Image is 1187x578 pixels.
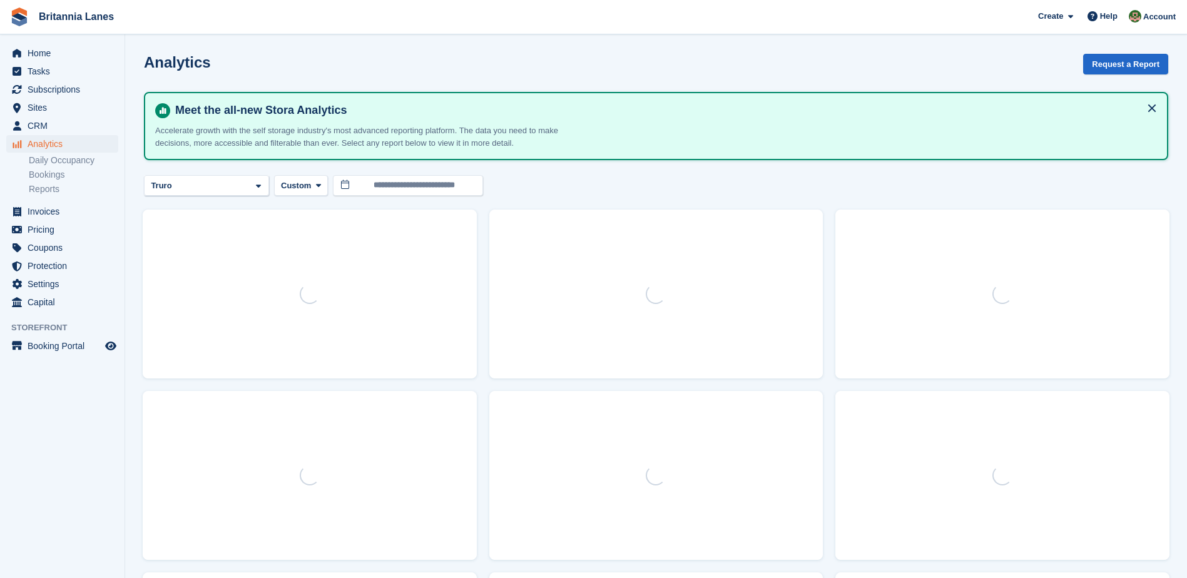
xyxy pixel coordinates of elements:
[155,124,593,149] p: Accelerate growth with the self storage industry's most advanced reporting platform. The data you...
[6,337,118,355] a: menu
[281,180,311,192] span: Custom
[34,6,119,27] a: Britannia Lanes
[28,135,103,153] span: Analytics
[28,99,103,116] span: Sites
[170,103,1157,118] h4: Meet the all-new Stora Analytics
[6,275,118,293] a: menu
[28,239,103,256] span: Coupons
[11,322,125,334] span: Storefront
[28,275,103,293] span: Settings
[6,117,118,134] a: menu
[28,337,103,355] span: Booking Portal
[6,81,118,98] a: menu
[6,63,118,80] a: menu
[29,183,118,195] a: Reports
[10,8,29,26] img: stora-icon-8386f47178a22dfd0bd8f6a31ec36ba5ce8667c1dd55bd0f319d3a0aa187defe.svg
[1083,54,1168,74] button: Request a Report
[6,99,118,116] a: menu
[274,175,328,196] button: Custom
[28,63,103,80] span: Tasks
[28,221,103,238] span: Pricing
[1038,10,1063,23] span: Create
[29,169,118,181] a: Bookings
[144,54,211,71] h2: Analytics
[6,44,118,62] a: menu
[6,257,118,275] a: menu
[149,180,176,192] div: Truro
[28,81,103,98] span: Subscriptions
[1100,10,1118,23] span: Help
[6,221,118,238] a: menu
[28,203,103,220] span: Invoices
[28,257,103,275] span: Protection
[103,338,118,353] a: Preview store
[28,117,103,134] span: CRM
[6,293,118,311] a: menu
[28,44,103,62] span: Home
[6,135,118,153] a: menu
[29,155,118,166] a: Daily Occupancy
[6,203,118,220] a: menu
[1129,10,1141,23] img: Sam Wooldridge
[6,239,118,256] a: menu
[1143,11,1176,23] span: Account
[28,293,103,311] span: Capital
